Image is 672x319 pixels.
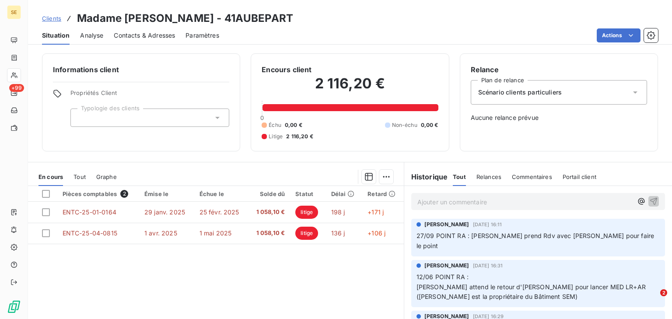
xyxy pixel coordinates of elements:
[295,190,321,197] div: Statut
[7,5,21,19] div: SE
[416,232,656,249] span: 27/09 POINT RA : [PERSON_NAME] prend Rdv avec [PERSON_NAME] pour faire le point
[185,31,219,40] span: Paramètres
[144,208,185,216] span: 29 janv. 2025
[38,173,63,180] span: En cours
[260,114,264,121] span: 0
[120,190,128,198] span: 2
[63,229,117,237] span: ENTC-25-04-0815
[331,229,345,237] span: 136 j
[367,208,384,216] span: +171 j
[421,121,438,129] span: 0,00 €
[563,173,596,180] span: Portail client
[471,64,647,75] h6: Relance
[63,190,134,198] div: Pièces comptables
[96,173,117,180] span: Graphe
[199,190,243,197] div: Échue le
[70,89,229,102] span: Propriétés Client
[597,28,640,42] button: Actions
[512,173,552,180] span: Commentaires
[424,221,469,228] span: [PERSON_NAME]
[367,190,398,197] div: Retard
[77,11,293,26] h3: Madame [PERSON_NAME] - 41AUBEPART
[476,173,501,180] span: Relances
[286,133,313,140] span: 2 116,20 €
[73,173,86,180] span: Tout
[144,229,177,237] span: 1 avr. 2025
[416,283,646,301] span: [PERSON_NAME] attend le retour d'[PERSON_NAME] pour lancer MED LR+AR ([PERSON_NAME] est la propri...
[253,190,285,197] div: Solde dû
[9,84,24,92] span: +99
[53,64,229,75] h6: Informations client
[42,15,61,22] span: Clients
[253,229,285,238] span: 1 058,10 €
[473,263,503,268] span: [DATE] 16:31
[416,273,469,280] span: 12/06 POINT RA :
[269,133,283,140] span: Litige
[404,172,448,182] h6: Historique
[42,14,61,23] a: Clients
[453,173,466,180] span: Tout
[80,31,103,40] span: Analyse
[285,121,302,129] span: 0,00 €
[642,289,663,310] iframe: Intercom live chat
[199,208,239,216] span: 25 févr. 2025
[7,300,21,314] img: Logo LeanPay
[473,222,502,227] span: [DATE] 16:11
[295,206,318,219] span: litige
[144,190,189,197] div: Émise le
[471,113,647,122] span: Aucune relance prévue
[42,31,70,40] span: Situation
[331,190,357,197] div: Délai
[262,75,438,101] h2: 2 116,20 €
[63,208,116,216] span: ENTC-25-01-0164
[199,229,232,237] span: 1 mai 2025
[473,314,504,319] span: [DATE] 16:29
[367,229,385,237] span: +106 j
[262,64,311,75] h6: Encours client
[660,289,667,296] span: 2
[78,114,85,122] input: Ajouter une valeur
[7,86,21,100] a: +99
[478,88,562,97] span: Scénario clients particuliers
[253,208,285,217] span: 1 058,10 €
[392,121,417,129] span: Non-échu
[269,121,281,129] span: Échu
[331,208,345,216] span: 198 j
[424,262,469,270] span: [PERSON_NAME]
[295,227,318,240] span: litige
[114,31,175,40] span: Contacts & Adresses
